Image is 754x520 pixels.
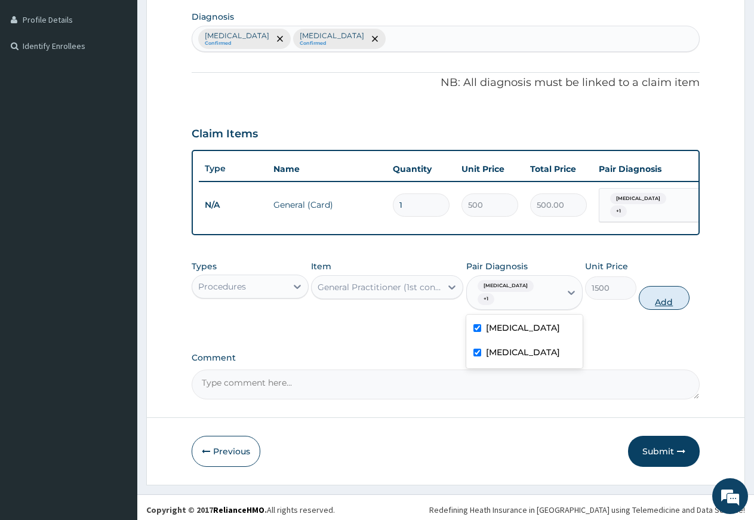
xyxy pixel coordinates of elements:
[456,157,524,181] th: Unit Price
[267,193,387,217] td: General (Card)
[585,260,628,272] label: Unit Price
[6,326,227,368] textarea: Type your message and hit 'Enter'
[199,158,267,180] th: Type
[69,150,165,271] span: We're online!
[486,346,560,358] label: [MEDICAL_DATA]
[318,281,442,293] div: General Practitioner (1st consultation)
[198,281,246,293] div: Procedures
[192,128,258,141] h3: Claim Items
[639,286,690,310] button: Add
[429,504,745,516] div: Redefining Heath Insurance in [GEOGRAPHIC_DATA] using Telemedicine and Data Science!
[192,11,234,23] label: Diagnosis
[213,504,264,515] a: RelianceHMO
[196,6,224,35] div: Minimize live chat window
[62,67,201,82] div: Chat with us now
[610,205,627,217] span: + 1
[199,194,267,216] td: N/A
[300,41,364,47] small: Confirmed
[387,157,456,181] th: Quantity
[524,157,593,181] th: Total Price
[205,41,269,47] small: Confirmed
[628,436,700,467] button: Submit
[370,33,380,44] span: remove selection option
[478,293,494,305] span: + 1
[205,31,269,41] p: [MEDICAL_DATA]
[275,33,285,44] span: remove selection option
[22,60,48,90] img: d_794563401_company_1708531726252_794563401
[300,31,364,41] p: [MEDICAL_DATA]
[610,193,666,205] span: [MEDICAL_DATA]
[146,504,267,515] strong: Copyright © 2017 .
[593,157,724,181] th: Pair Diagnosis
[478,280,534,292] span: [MEDICAL_DATA]
[192,436,260,467] button: Previous
[466,260,528,272] label: Pair Diagnosis
[311,260,331,272] label: Item
[486,322,560,334] label: [MEDICAL_DATA]
[192,353,700,363] label: Comment
[192,261,217,272] label: Types
[267,157,387,181] th: Name
[192,75,700,91] p: NB: All diagnosis must be linked to a claim item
